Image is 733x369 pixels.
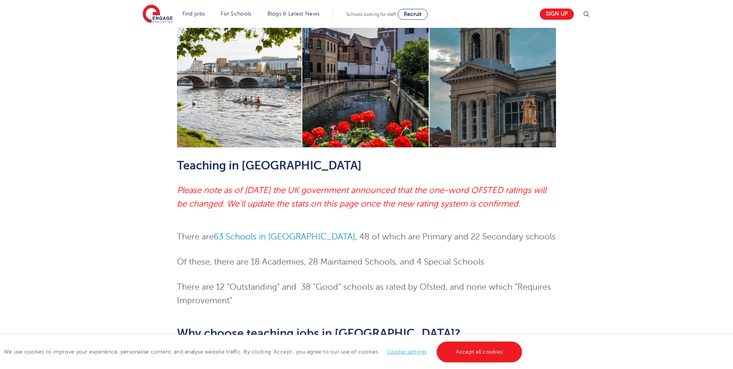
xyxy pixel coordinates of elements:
[4,349,524,355] span: We use cookies to improve your experience, personalise content, and analyse website traffic. By c...
[177,230,556,244] li: There are , 48 of which are Primary and 22 Secondary schools
[177,280,556,307] li: There are 12 “Outstanding” and 38 “Good” schools as rated by Ofsted, and none which “Requires Imp...
[398,9,428,20] a: Recruit
[346,12,396,17] span: Schools looking for staff
[267,11,320,17] a: Blogs & Latest News
[177,186,546,208] em: Please note as of [DATE] the UK government announced that the one-word OFSTED ratings will be cha...
[221,11,251,17] a: For Schools
[177,159,556,172] h2: Teaching in [GEOGRAPHIC_DATA]
[182,11,205,17] a: Find jobs
[404,11,422,17] span: Recruit
[177,327,556,340] h2: Why choose teaching jobs in [GEOGRAPHIC_DATA]?
[177,255,556,269] li: Of these, there are 18 Academies, 28 Maintained Schools, and 4 Special Schools
[387,349,427,355] a: Cookie settings
[214,232,355,241] a: 63 Schools in [GEOGRAPHIC_DATA]
[437,342,522,362] a: Accept all cookies
[143,5,173,24] img: Engage Education
[540,9,574,20] a: Sign up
